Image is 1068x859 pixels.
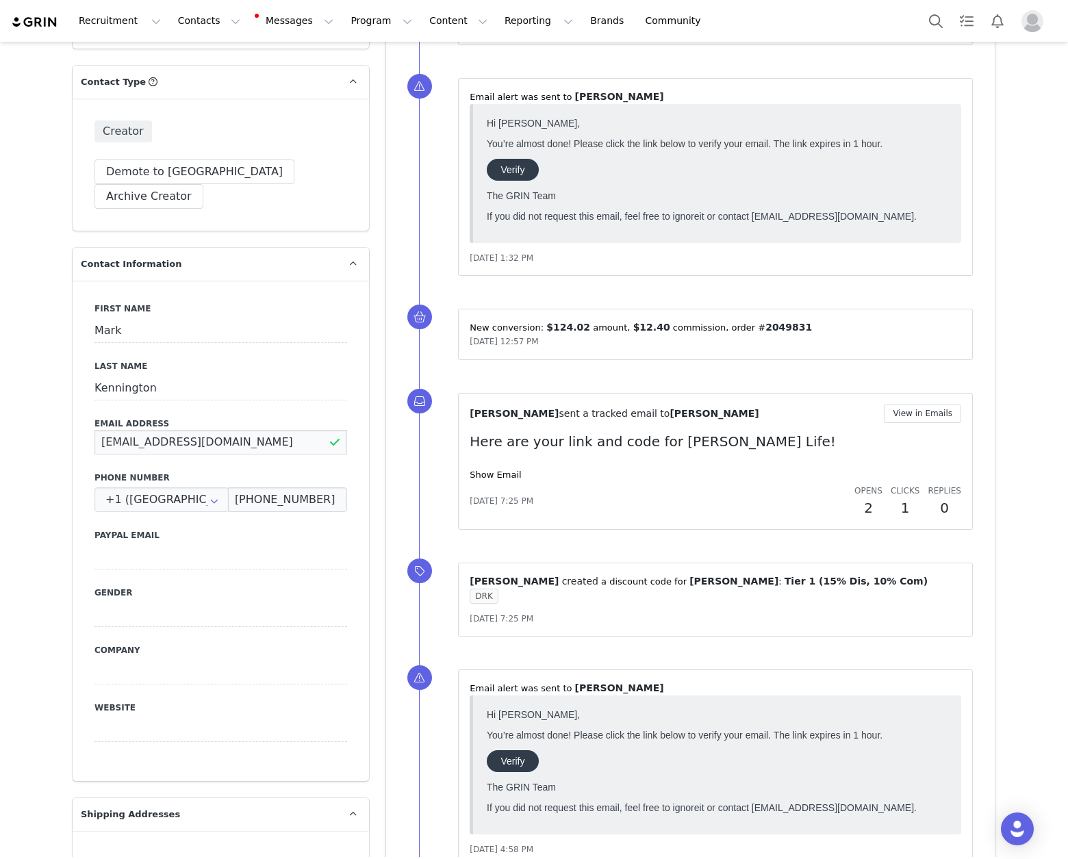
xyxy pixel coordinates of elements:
h2: 0 [928,498,961,518]
button: Profile [1013,10,1057,32]
span: Creator [94,120,152,142]
label: Website [94,702,347,714]
p: ⁨ ⁩ ⁨ ⁩ a discount code for ⁨ ⁩: ⁨ ⁩ [470,574,961,589]
button: Program [342,5,420,36]
span: sent a tracked email to [559,408,670,419]
label: Paypal Email [94,529,347,541]
input: (XXX) XXX-XXXX [228,487,347,512]
input: Email Address [94,430,347,454]
span: $124.02 [546,322,590,333]
a: Tasks [952,5,982,36]
body: The GRIN Team [5,5,466,113]
p: If you did not request this email, feel free to ignore [5,99,466,110]
span: Shipping Addresses [81,808,180,821]
span: Opens [854,486,882,496]
label: Gender [94,587,347,599]
img: placeholder-profile.jpg [1021,10,1043,32]
span: it or contact [EMAIL_ADDRESS][DOMAIN_NAME]. [218,99,435,110]
div: Open Intercom Messenger [1001,812,1034,845]
button: Reporting [496,5,581,36]
button: Search [921,5,951,36]
input: Country [94,487,229,512]
p: ⁨Email⁩ alert was sent to ⁨ ⁩ [470,681,961,695]
label: Company [94,644,347,656]
label: Phone Number [94,472,347,484]
button: Notifications [982,5,1013,36]
span: $12.40 [633,322,670,333]
button: View in Emails [884,405,961,423]
h2: 1 [891,498,919,518]
span: 2049831 [765,322,812,333]
span: [PERSON_NAME] [470,408,559,419]
label: Last Name [94,360,347,372]
span: [DATE] 12:57 PM [470,337,538,346]
span: created [562,576,598,587]
button: Messages [249,5,342,36]
span: Clicks [891,486,919,496]
a: Show Email [470,470,521,480]
span: DRK [470,589,498,604]
a: Verify [5,47,58,68]
a: Brands [582,5,636,36]
h2: 2 [854,498,882,518]
span: [PERSON_NAME] [670,408,759,419]
button: Archive Creator [94,184,203,209]
span: Replies [928,486,961,496]
p: Here are your link and code for [PERSON_NAME] Life! [470,431,961,452]
div: United States [94,487,229,512]
label: Email Address [94,418,347,430]
span: [PERSON_NAME] [575,91,664,102]
p: You’re almost done! Please click the link below to verify your email. The link expires in 1 hour. [5,26,466,37]
body: Rich Text Area. Press ALT-0 for help. [11,11,562,26]
p: New conversion: ⁨ ⁩ amount⁨, ⁨ ⁩ commission⁩⁨, order #⁨ ⁩⁩ [470,320,961,335]
span: [PERSON_NAME] [689,576,778,587]
p: ⁨Email⁩ alert was sent to ⁨ ⁩ [470,90,961,104]
span: [DATE] 4:58 PM [470,845,533,854]
span: Contact Type [81,75,146,89]
p: Hi [PERSON_NAME], [5,5,466,16]
button: Recruitment [71,5,169,36]
span: Contact Information [81,257,181,271]
img: grin logo [11,16,59,29]
span: Tier 1 (15% Dis, 10% Com) [785,576,928,587]
button: Content [421,5,496,36]
span: [DATE] 1:32 PM [470,253,533,263]
span: [DATE] 7:25 PM [470,495,533,507]
span: [PERSON_NAME] [575,682,664,693]
button: Contacts [170,5,249,36]
label: First Name [94,303,347,315]
span: [DATE] 7:25 PM [470,614,533,624]
span: [PERSON_NAME] [470,576,559,587]
button: Demote to [GEOGRAPHIC_DATA] [94,159,294,184]
a: Community [637,5,715,36]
